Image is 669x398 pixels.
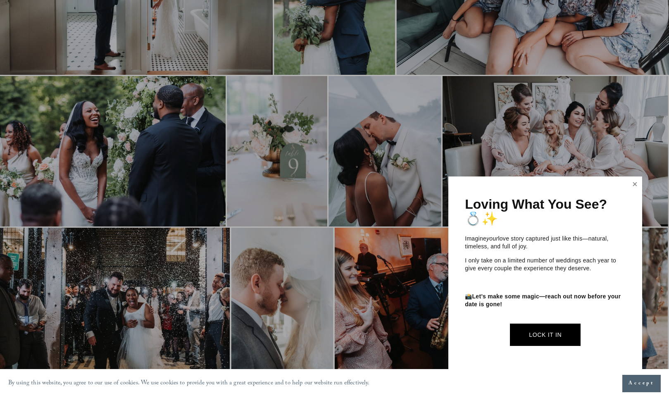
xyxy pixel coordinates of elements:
[465,293,626,309] p: 📸
[510,324,581,346] a: Lock It In
[629,178,641,191] a: Close
[465,197,626,226] h1: Loving What You See? 💍✨
[622,375,661,392] button: Accept
[8,378,370,390] p: By using this website, you agree to our use of cookies. We use cookies to provide you with a grea...
[465,235,626,251] p: Imagine love story captured just like this—natural, timeless, and full of joy.
[629,379,655,388] span: Accept
[486,235,498,242] em: your
[465,293,622,308] strong: Let’s make some magic—reach out now before your date is gone!
[465,257,626,273] p: I only take on a limited number of weddings each year to give every couple the experience they de...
